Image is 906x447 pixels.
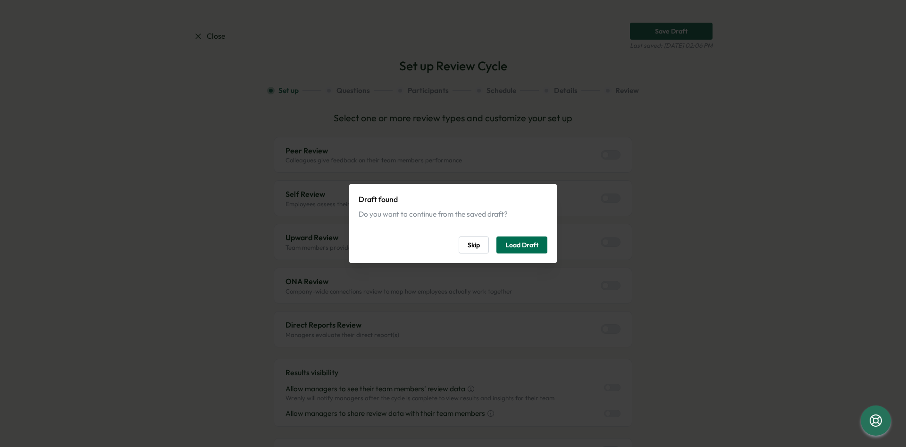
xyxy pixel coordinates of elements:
button: Load Draft [496,236,547,253]
span: Load Draft [505,237,538,253]
div: Do you want to continue from the saved draft? [359,209,547,219]
button: Skip [459,236,489,253]
span: Skip [468,237,480,253]
p: Draft found [359,194,547,205]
